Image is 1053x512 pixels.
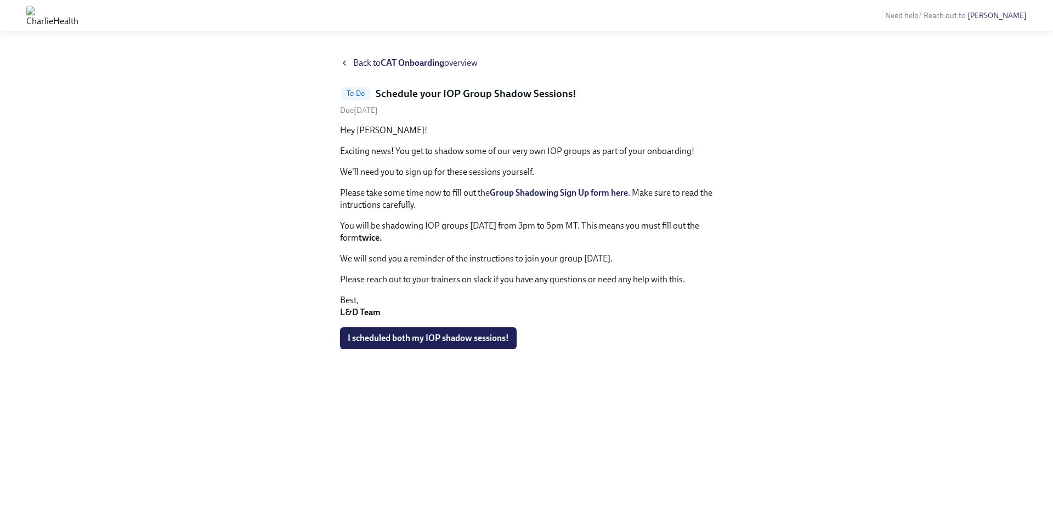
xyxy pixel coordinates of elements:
img: CharlieHealth [26,7,78,24]
p: Hey [PERSON_NAME]! [340,124,713,136]
span: Tuesday, September 23rd 2025, 8:00 am [340,106,378,115]
span: Back to overview [353,57,478,69]
p: We will send you a reminder of the instructions to join your group [DATE]. [340,253,713,265]
p: Exciting news! You get to shadow some of our very own IOP groups as part of your onboarding! [340,145,713,157]
a: Group Shadowing Sign Up form here [490,187,628,198]
p: Please take some time now to fill out the . Make sure to read the intructions carefully. [340,187,713,211]
a: [PERSON_NAME] [967,11,1027,20]
span: To Do [340,89,371,98]
p: We'll need you to sign up for these sessions yourself. [340,166,713,178]
p: Please reach out to your trainers on slack if you have any questions or need any help with this. [340,274,713,286]
span: I scheduled both my IOP shadow sessions! [348,333,509,344]
strong: CAT Onboarding [381,58,444,68]
h5: Schedule your IOP Group Shadow Sessions! [376,87,576,101]
p: Best, [340,294,713,318]
p: You will be shadowing IOP groups [DATE] from 3pm to 5pm MT. This means you must fill out the form [340,220,713,244]
button: I scheduled both my IOP shadow sessions! [340,327,517,349]
strong: L&D Team [340,307,381,317]
a: Back toCAT Onboardingoverview [340,57,713,69]
strong: twice. [359,232,382,243]
span: Need help? Reach out to [885,11,1027,20]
